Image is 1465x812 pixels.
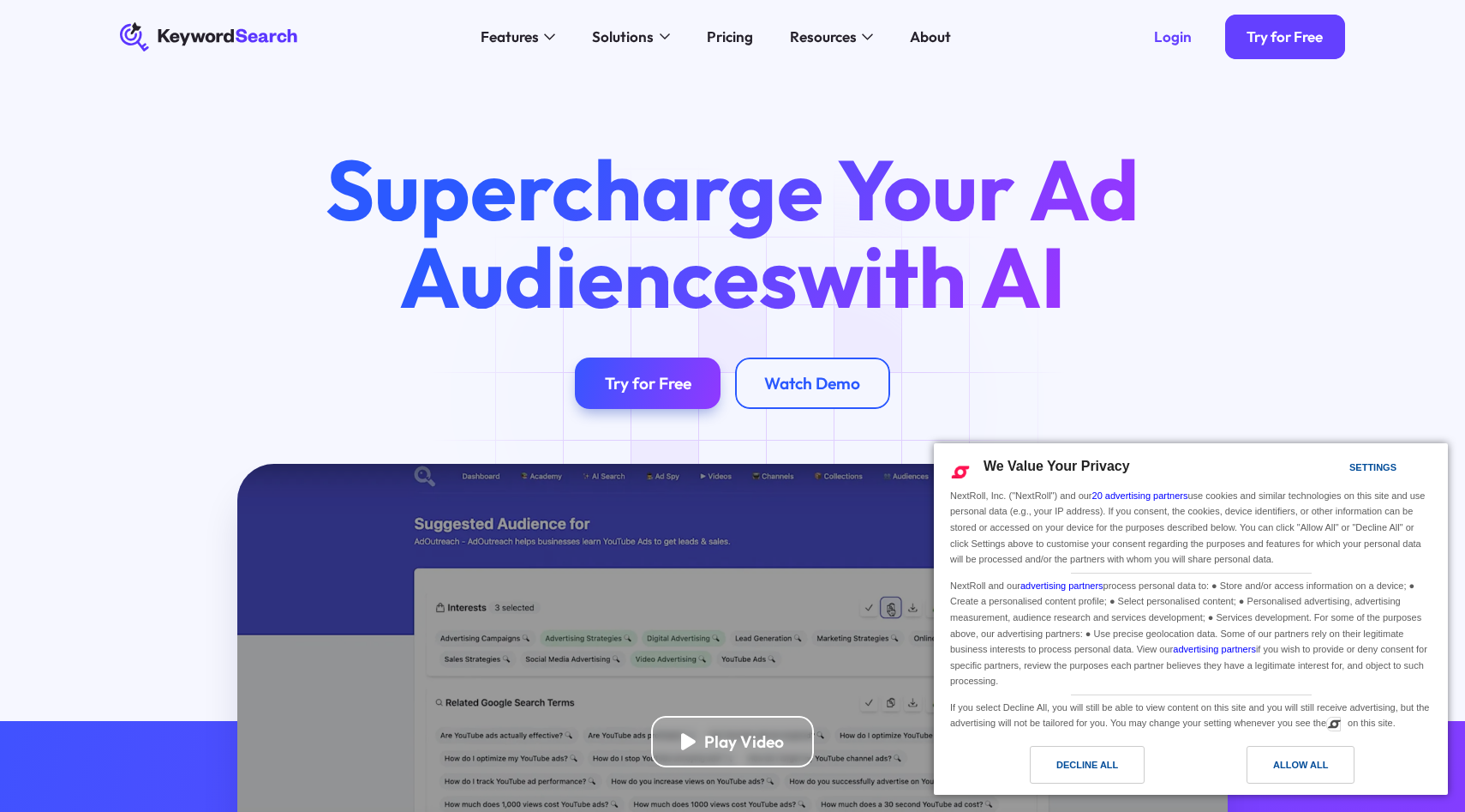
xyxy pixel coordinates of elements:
[292,147,1173,321] h1: Supercharge Your Ad Audiences
[798,224,1066,330] span: with AI
[1092,490,1188,501] a: 20 advertising partners
[944,746,1191,792] a: Decline All
[1225,15,1345,58] a: Try for Free
[605,373,691,394] div: Try for Free
[1056,755,1118,774] div: Decline All
[1191,746,1438,792] a: Allow All
[899,22,962,51] a: About
[790,26,857,48] div: Resources
[764,373,860,394] div: Watch Demo
[1273,755,1328,774] div: Allow All
[696,22,764,51] a: Pricing
[947,574,1435,691] div: NextRoll and our process personal data to: ● Store and/or access information on a device; ● Creat...
[1173,644,1256,654] a: advertising partners
[707,26,753,48] div: Pricing
[1132,15,1213,58] a: Login
[1020,580,1103,591] a: advertising partners
[1154,27,1192,45] div: Login
[1319,454,1360,485] a: Settings
[947,695,1435,733] div: If you select Decline All, you will still be able to view content on this site and you will still...
[481,26,539,48] div: Features
[592,26,654,48] div: Solutions
[575,358,721,409] a: Try for Free
[910,26,951,48] div: About
[984,459,1130,473] span: We Value Your Privacy
[947,486,1435,569] div: NextRoll, Inc. ("NextRoll") and our use cookies and similar technologies on this site and use per...
[704,731,784,752] div: Play Video
[1349,458,1396,477] div: Settings
[1247,27,1323,45] div: Try for Free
